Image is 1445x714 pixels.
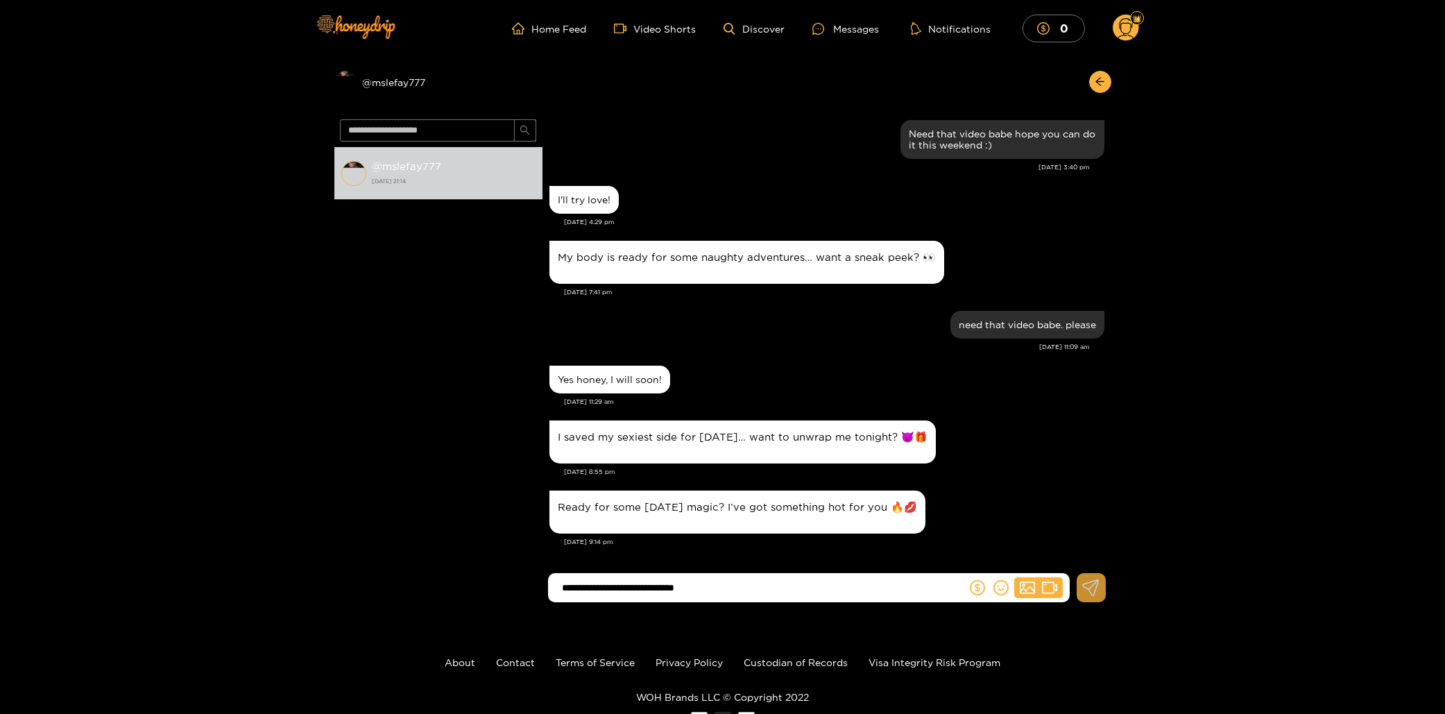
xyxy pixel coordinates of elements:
a: Discover [724,23,784,35]
span: smile [993,580,1009,595]
button: dollar [967,577,988,598]
span: video-camera [614,22,633,35]
button: 0 [1023,15,1085,42]
a: Privacy Policy [656,657,723,668]
div: Need that video babe hope you can do it this weekend :) [909,128,1096,151]
div: need that video babe. please [959,319,1096,330]
div: @mslefay777 [334,71,542,93]
div: Sep. 12, 4:29 pm [549,186,619,214]
div: [DATE] 9:14 pm [564,537,1104,547]
p: My body is ready for some naughty adventures… want a sneak peek? 👀 [558,249,936,265]
button: Notifications [907,22,995,35]
a: Terms of Service [556,657,635,668]
strong: [DATE] 21:14 [372,175,536,187]
div: Sep. 12, 7:41 pm [549,241,944,284]
a: Video Shorts [614,22,696,35]
span: dollar [970,580,985,595]
a: About [445,657,475,668]
a: Visa Integrity Risk Program [869,657,1000,668]
div: [DATE] 4:29 pm [564,217,1104,227]
div: Yes honey, I will soon! [558,374,662,385]
div: [DATE] 8:55 pm [564,467,1104,477]
a: Home Feed [512,22,586,35]
strong: @ mslefay777 [372,160,441,172]
span: picture [1020,580,1035,595]
div: [DATE] 3:40 pm [549,162,1090,172]
div: I'll try love! [558,194,610,205]
img: Fan Level [1133,15,1141,23]
div: [DATE] 11:29 am [564,397,1104,407]
span: video-camera [1042,580,1057,595]
div: Messages [812,21,879,37]
button: picturevideo-camera [1014,577,1063,598]
a: Custodian of Records [744,657,848,668]
button: arrow-left [1089,71,1111,93]
img: conversation [341,161,366,186]
div: Sep. 13, 11:09 am [950,311,1104,339]
span: arrow-left [1095,76,1105,88]
a: Contact [496,657,535,668]
span: search [520,125,530,137]
div: Sep. 15, 9:14 pm [549,491,925,534]
p: I saved my sexiest side for [DATE]… want to unwrap me tonight? 😈🎁 [558,429,927,445]
span: home [512,22,531,35]
p: Ready for some [DATE] magic? I’ve got something hot for you 🔥💋 [558,499,917,515]
div: [DATE] 11:09 am [549,342,1090,352]
mark: 0 [1058,21,1070,35]
button: search [514,119,536,142]
div: Sep. 13, 11:29 am [549,366,670,393]
span: dollar [1037,22,1057,35]
div: Sep. 12, 3:40 pm [900,120,1104,159]
div: [DATE] 7:41 pm [564,287,1104,297]
div: Sep. 13, 8:55 pm [549,420,936,464]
